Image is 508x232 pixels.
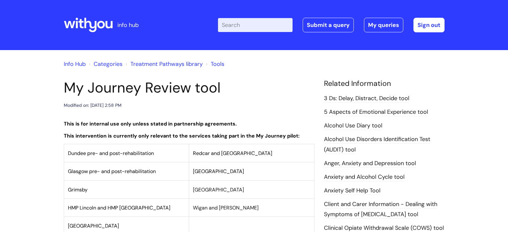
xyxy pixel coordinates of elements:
span: Glasgow pre- and post-rehabilitation [68,168,156,175]
input: Search [218,18,293,32]
a: Alcohol Use Disorders Identification Test (AUDIT) tool [324,135,430,154]
a: Info Hub [64,60,86,68]
a: Submit a query [303,18,354,32]
h4: Related Information [324,79,445,88]
span: Wigan and [PERSON_NAME] [193,204,259,211]
a: Categories [94,60,122,68]
p: info hub [117,20,139,30]
a: Anxiety and Alcohol Cycle tool [324,173,405,181]
strong: This is for internal use only unless stated in partnership agreements. [64,120,237,127]
li: Solution home [87,59,122,69]
a: Sign out [413,18,445,32]
a: 5 Aspects of Emotional Experience tool [324,108,428,116]
span: [GEOGRAPHIC_DATA] [193,186,244,193]
a: Anxiety Self Help Tool [324,187,380,195]
strong: This intervention is currently only relevant to the services taking part in the My Journey pilot: [64,132,300,139]
a: Treatment Pathways library [130,60,203,68]
a: My queries [364,18,403,32]
span: Dundee pre- and post-rehabilitation [68,150,154,157]
li: Treatment Pathways library [124,59,203,69]
span: Grimsby [68,186,88,193]
a: Anger, Anxiety and Depression tool [324,159,416,168]
a: Tools [211,60,224,68]
a: 3 Ds: Delay, Distract, Decide tool [324,94,409,103]
li: Tools [204,59,224,69]
a: Client and Carer Information - Dealing with Symptoms of [MEDICAL_DATA] tool [324,200,437,219]
span: [GEOGRAPHIC_DATA] [68,222,119,229]
a: Alcohol Use Diary tool [324,122,382,130]
div: | - [218,18,445,32]
span: [GEOGRAPHIC_DATA] [193,168,244,175]
span: Redcar and [GEOGRAPHIC_DATA] [193,150,272,157]
div: Modified on: [DATE] 2:58 PM [64,101,122,109]
span: HMP Lincoln and HMP [GEOGRAPHIC_DATA] [68,204,170,211]
h1: My Journey Review tool [64,79,314,96]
